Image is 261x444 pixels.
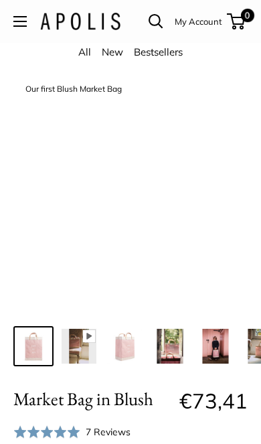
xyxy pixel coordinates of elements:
[175,13,222,29] a: My Account
[198,329,233,364] img: description_Effortless style wherever you go
[13,388,171,413] span: Market Bag in Blush
[62,329,96,364] img: Market Bag in Blush
[179,388,248,414] span: €73,41
[228,13,245,29] a: 0
[107,329,142,364] img: Market Bag in Blush
[40,13,120,30] img: Apolis
[241,9,254,22] span: 0
[78,46,91,58] a: All
[16,329,51,364] img: description_Our first Blush Market Bag
[149,14,163,29] a: Open search
[19,80,128,98] div: Our first Blush Market Bag
[134,46,183,58] a: Bestsellers
[104,326,145,366] a: Market Bag in Blush
[13,16,27,27] button: Open menu
[86,426,130,438] span: 7 Reviews
[153,329,187,364] img: Market Bag in Blush
[195,326,236,366] a: description_Effortless style wherever you go
[150,326,190,366] a: Market Bag in Blush
[102,46,123,58] a: New
[13,326,54,366] a: description_Our first Blush Market Bag
[59,326,99,366] a: Market Bag in Blush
